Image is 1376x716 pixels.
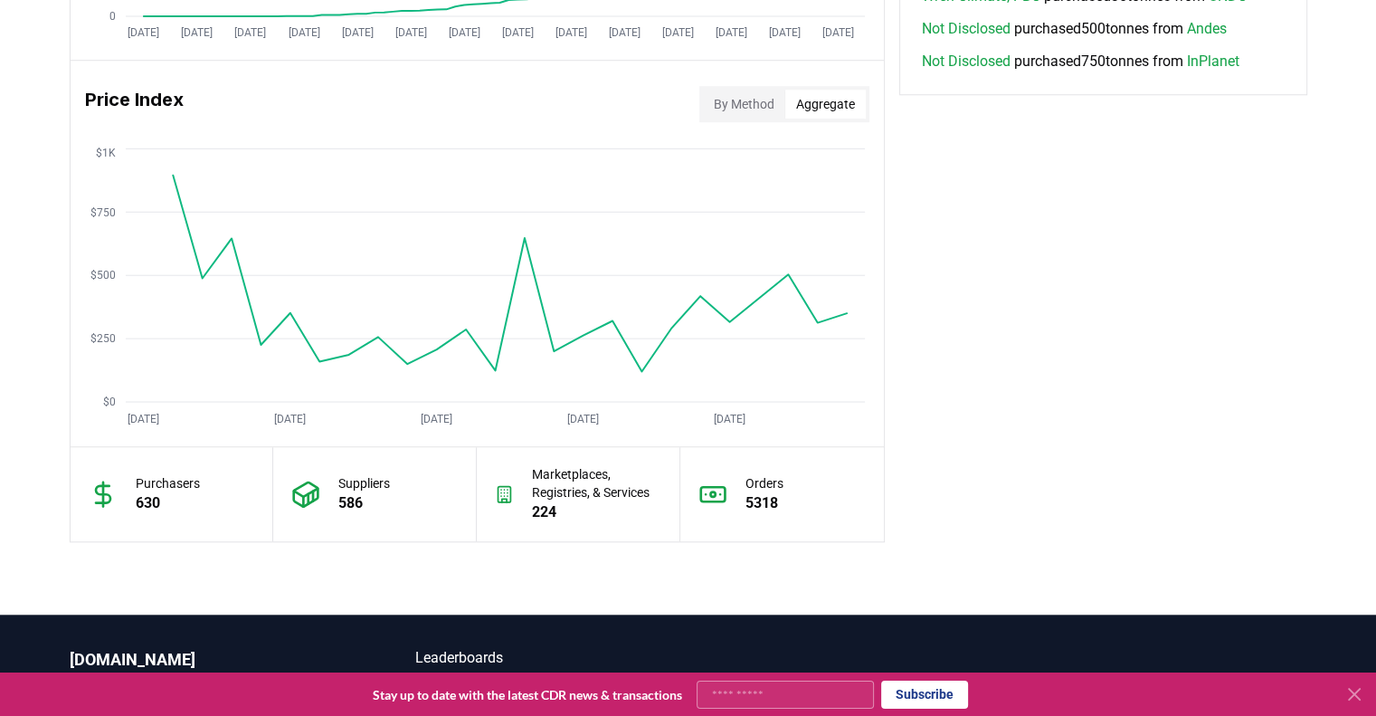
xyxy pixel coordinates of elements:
[109,10,115,23] tspan: 0
[715,26,746,39] tspan: [DATE]
[661,26,693,39] tspan: [DATE]
[136,474,200,492] p: Purchasers
[85,86,184,122] h3: Price Index
[714,412,745,425] tspan: [DATE]
[234,26,266,39] tspan: [DATE]
[288,26,319,39] tspan: [DATE]
[745,474,783,492] p: Orders
[95,146,115,158] tspan: $1K
[102,396,115,408] tspan: $0
[181,26,213,39] tspan: [DATE]
[532,501,661,523] p: 224
[128,412,159,425] tspan: [DATE]
[338,474,390,492] p: Suppliers
[90,205,115,218] tspan: $750
[703,90,785,119] button: By Method
[136,492,200,514] p: 630
[128,26,159,39] tspan: [DATE]
[341,26,373,39] tspan: [DATE]
[1187,18,1227,40] a: Andes
[338,492,390,514] p: 586
[822,26,854,39] tspan: [DATE]
[394,26,426,39] tspan: [DATE]
[922,18,1227,40] span: purchased 500 tonnes from
[745,492,783,514] p: 5318
[421,412,452,425] tspan: [DATE]
[922,18,1011,40] a: Not Disclosed
[70,647,343,673] p: [DOMAIN_NAME]
[90,269,115,282] tspan: $500
[785,90,866,119] button: Aggregate
[532,465,661,501] p: Marketplaces, Registries, & Services
[274,412,306,425] tspan: [DATE]
[90,332,115,345] tspan: $250
[567,412,599,425] tspan: [DATE]
[1187,51,1239,72] a: InPlanet
[608,26,640,39] tspan: [DATE]
[448,26,479,39] tspan: [DATE]
[415,647,688,669] a: Leaderboards
[501,26,533,39] tspan: [DATE]
[922,51,1011,72] a: Not Disclosed
[768,26,800,39] tspan: [DATE]
[922,51,1239,72] span: purchased 750 tonnes from
[555,26,586,39] tspan: [DATE]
